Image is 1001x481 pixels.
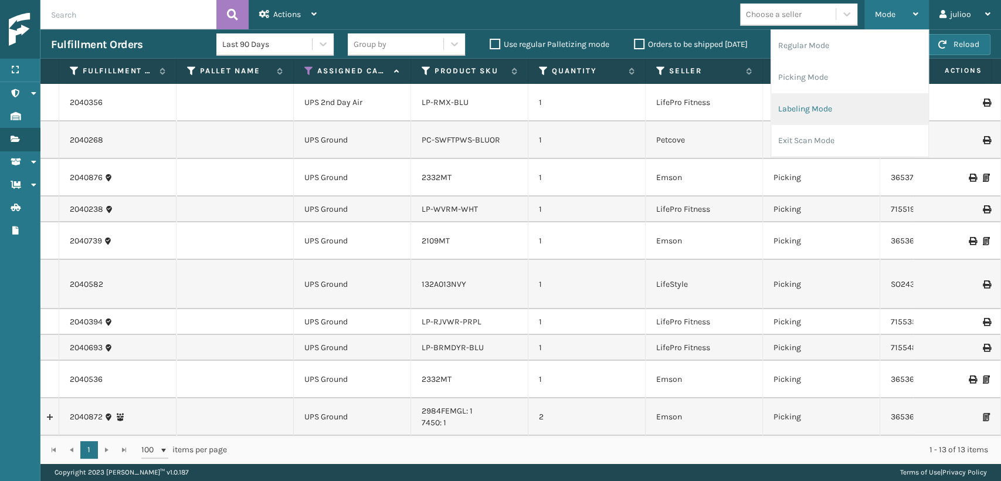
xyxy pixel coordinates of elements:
[243,444,988,456] div: 1 - 13 of 13 items
[983,280,990,289] i: Print Label
[354,38,386,50] div: Group by
[763,121,880,159] td: Picking
[141,444,159,456] span: 100
[771,125,928,157] li: Exit Scan Mode
[646,398,763,436] td: Emson
[70,316,103,328] a: 2040394
[746,8,802,21] div: Choose a seller
[880,398,997,436] td: 3653699810
[70,134,103,146] a: 2040268
[70,342,103,354] a: 2040693
[70,235,102,247] a: 2040739
[528,159,646,197] td: 1
[763,159,880,197] td: Picking
[969,375,976,384] i: Print Label
[70,374,103,385] a: 2040536
[983,99,990,107] i: Print Label
[969,237,976,245] i: Print Label
[763,398,880,436] td: Picking
[528,361,646,398] td: 1
[763,361,880,398] td: Picking
[528,222,646,260] td: 1
[83,66,154,76] label: Fulfillment Order Id
[646,260,763,309] td: LifeStyle
[70,279,103,290] a: 2040582
[880,260,997,309] td: SO2438141
[983,413,990,421] i: Print Packing Slip
[141,441,227,459] span: items per page
[422,236,450,246] a: 2109MT
[880,159,997,197] td: 3653702330
[273,9,301,19] span: Actions
[317,66,388,76] label: Assigned Carrier Service
[528,398,646,436] td: 2
[9,13,114,46] img: logo
[875,9,895,19] span: Mode
[422,279,466,289] a: 132A013NVY
[51,38,142,52] h3: Fulfillment Orders
[422,406,473,416] a: 2984FEMGL: 1
[771,93,928,125] li: Labeling Mode
[983,318,990,326] i: Print Label
[70,172,103,184] a: 2040876
[763,84,880,121] td: Picking
[294,159,411,197] td: UPS Ground
[294,222,411,260] td: UPS Ground
[927,34,990,55] button: Reload
[528,335,646,361] td: 1
[422,97,469,107] a: LP-RMX-BLU
[900,468,941,476] a: Terms of Use
[669,66,740,76] label: Seller
[763,335,880,361] td: Picking
[80,441,98,459] a: 1
[646,84,763,121] td: LifePro Fitness
[422,317,481,327] a: LP-RJVWR-PRPL
[422,135,500,145] a: PC-SWFTPWS-BLUOR
[880,222,997,260] td: 3653663008
[983,205,990,214] i: Print Label
[294,121,411,159] td: UPS Ground
[435,66,505,76] label: Product SKU
[900,463,987,481] div: |
[490,39,609,49] label: Use regular Palletizing mode
[646,222,763,260] td: Emson
[528,121,646,159] td: 1
[942,468,987,476] a: Privacy Policy
[422,172,452,182] a: 2332MT
[907,61,989,80] span: Actions
[969,174,976,182] i: Print Label
[70,97,103,109] a: 2040356
[646,361,763,398] td: Emson
[294,197,411,222] td: UPS Ground
[55,463,189,481] p: Copyright 2023 [PERSON_NAME]™ v 1.0.187
[646,159,763,197] td: Emson
[983,174,990,182] i: Print Packing Slip
[294,260,411,309] td: UPS Ground
[763,309,880,335] td: Picking
[70,411,103,423] a: 2040872
[294,309,411,335] td: UPS Ground
[70,204,103,215] a: 2040238
[528,84,646,121] td: 1
[552,66,623,76] label: Quantity
[528,260,646,309] td: 1
[422,418,446,428] a: 7450: 1
[771,30,928,62] li: Regular Mode
[983,136,990,144] i: Print Label
[294,335,411,361] td: UPS Ground
[646,309,763,335] td: LifePro Fitness
[422,374,452,384] a: 2332MT
[646,121,763,159] td: Petcove
[646,335,763,361] td: LifePro Fitness
[528,197,646,222] td: 1
[294,398,411,436] td: UPS Ground
[983,237,990,245] i: Print Packing Slip
[880,361,997,398] td: 3653633239
[294,361,411,398] td: UPS Ground
[763,260,880,309] td: Picking
[222,38,313,50] div: Last 90 Days
[771,62,928,93] li: Picking Mode
[646,197,763,222] td: LifePro Fitness
[200,66,271,76] label: Pallet Name
[983,344,990,352] i: Print Label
